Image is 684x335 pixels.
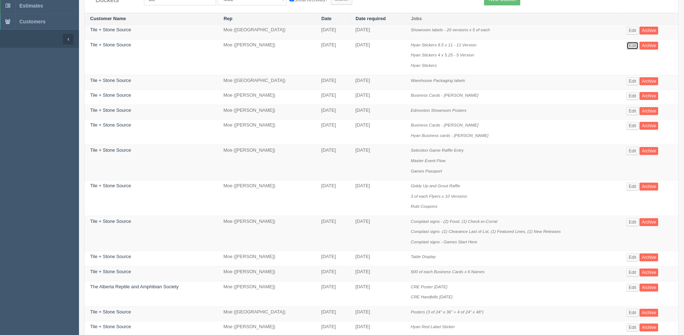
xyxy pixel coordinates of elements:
a: Tile + Stone Source [90,269,131,274]
a: Archive [639,27,658,35]
td: [DATE] [350,306,405,321]
td: [DATE] [350,266,405,281]
td: [DATE] [350,180,405,216]
td: [DATE] [316,105,350,120]
i: Games Passport [411,169,442,173]
a: Archive [639,77,658,85]
td: [DATE] [350,251,405,266]
td: [DATE] [316,24,350,40]
td: [DATE] [316,75,350,90]
td: Moe ([PERSON_NAME]) [218,251,316,266]
a: Tile + Stone Source [90,324,131,329]
td: [DATE] [350,145,405,180]
a: Archive [639,269,658,276]
a: Edit [627,147,638,155]
td: [DATE] [316,120,350,145]
i: Master Event Flow [411,158,446,163]
td: Moe ([PERSON_NAME]) [218,281,316,306]
i: 500 of each Business Cards x 6 Names [411,269,484,274]
td: [DATE] [350,105,405,120]
td: [DATE] [316,145,350,180]
td: [DATE] [350,281,405,306]
td: Moe ([PERSON_NAME]) [218,266,316,281]
i: Business Cards - [PERSON_NAME] [411,123,478,127]
a: Archive [639,122,658,130]
i: Hyan Red Label Sticker [411,324,455,329]
i: CRE Handbills [DATE] [411,294,452,299]
i: Hyan Business cards - [PERSON_NAME] [411,133,488,138]
a: Archive [639,253,658,261]
td: [DATE] [316,39,350,75]
a: Edit [627,42,638,50]
span: Customers [19,19,46,24]
a: Tile + Stone Source [90,27,131,32]
i: Coroplast signs - (2) Food. (1) Check-in-Corral [411,219,497,224]
td: [DATE] [350,216,405,251]
i: Selection Game Raffle Entry [411,148,464,152]
i: Coroplast signs - Games Start Here [411,239,477,244]
a: Rep [224,16,233,21]
a: Tile + Stone Source [90,122,131,128]
i: Giddy Up and Grout Raffle [411,183,460,188]
a: Edit [627,122,638,130]
td: Moe ([PERSON_NAME]) [218,90,316,105]
a: Edit [627,323,638,331]
td: [DATE] [350,120,405,145]
a: Tile + Stone Source [90,92,131,98]
a: Archive [639,183,658,191]
td: [DATE] [350,90,405,105]
i: Posters (3 of 24" x 36" + 4 of 24" x 48") [411,309,484,314]
td: [DATE] [316,251,350,266]
td: [DATE] [316,306,350,321]
td: Moe ([PERSON_NAME]) [218,39,316,75]
td: Moe ([GEOGRAPHIC_DATA]) [218,24,316,40]
a: Edit [627,284,638,292]
a: Archive [639,323,658,331]
a: Edit [627,309,638,317]
a: Archive [639,92,658,100]
a: Archive [639,284,658,292]
td: Moe ([PERSON_NAME]) [218,180,316,216]
i: 3 of each Flyers x 10 Versions [411,194,467,198]
td: [DATE] [316,180,350,216]
td: [DATE] [316,281,350,306]
a: Edit [627,77,638,85]
span: Estimates [19,3,43,9]
a: Date required [355,16,386,21]
i: Hyan Stickers 8.5 x 11 - 11 Version [411,42,476,47]
a: Archive [639,147,658,155]
a: Customer Name [90,16,126,21]
a: Archive [639,309,658,317]
a: Archive [639,218,658,226]
td: Moe ([GEOGRAPHIC_DATA]) [218,306,316,321]
a: Edit [627,27,638,35]
a: Tile + Stone Source [90,254,131,259]
a: Tile + Stone Source [90,183,131,188]
i: Showroom labels - 20 versions x 5 of each [411,27,490,32]
a: Date [321,16,331,21]
a: Tile + Stone Source [90,107,131,113]
a: Edit [627,92,638,100]
a: Tile + Stone Source [90,219,131,224]
i: Edmonton Showroom Posters [411,108,466,113]
a: Tile + Stone Source [90,42,131,47]
td: Moe ([PERSON_NAME]) [218,145,316,180]
i: CRE Poster [DATE] [411,284,447,289]
td: Moe ([PERSON_NAME]) [218,216,316,251]
td: [DATE] [350,39,405,75]
i: Hyan Stickers [411,63,437,68]
a: Tile + Stone Source [90,147,131,153]
a: Edit [627,269,638,276]
i: Hyan Stickers 4 x 5.25 - 5 Version [411,52,474,57]
td: [DATE] [350,75,405,90]
td: Moe ([PERSON_NAME]) [218,105,316,120]
a: Edit [627,218,638,226]
a: Edit [627,253,638,261]
th: Jobs [405,13,621,24]
i: Rubi Coupons [411,204,437,208]
td: Moe ([PERSON_NAME]) [218,120,316,145]
a: The Alberta Reptile and Amphibian Society [90,284,178,289]
a: Archive [639,107,658,115]
td: Moe ([GEOGRAPHIC_DATA]) [218,75,316,90]
i: Table Display [411,254,436,259]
